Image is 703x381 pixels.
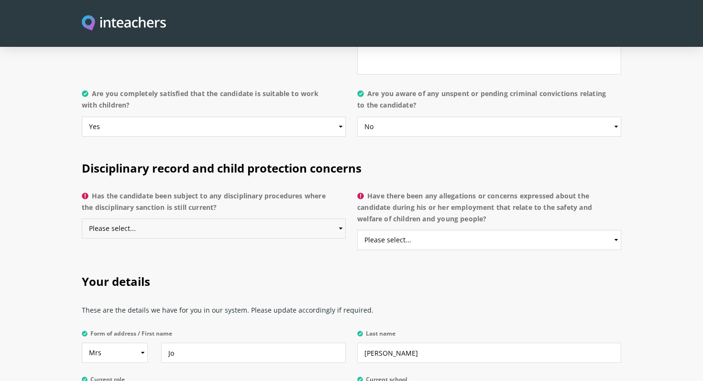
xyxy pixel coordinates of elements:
[82,88,346,117] label: Are you completely satisfied that the candidate is suitable to work with children?
[82,15,166,32] img: Inteachers
[82,160,362,176] span: Disciplinary record and child protection concerns
[357,330,621,343] label: Last name
[82,15,166,32] a: Visit this site's homepage
[82,330,346,343] label: Form of address / First name
[82,273,150,289] span: Your details
[357,88,621,117] label: Are you aware of any unspent or pending criminal convictions relating to the candidate?
[82,190,346,219] label: Has the candidate been subject to any disciplinary procedures where the disciplinary sanction is ...
[357,190,621,230] label: Have there been any allegations or concerns expressed about the candidate during his or her emplo...
[82,300,621,327] p: These are the details we have for you in our system. Please update accordingly if required.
